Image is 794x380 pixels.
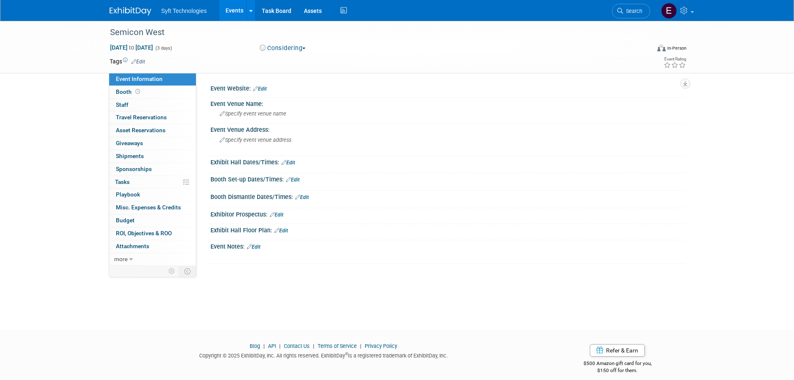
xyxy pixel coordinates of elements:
[134,88,142,95] span: Booth not reserved yet
[114,256,128,262] span: more
[261,343,267,349] span: |
[109,189,196,201] a: Playbook
[311,343,316,349] span: |
[664,57,686,61] div: Event Rating
[109,73,196,86] a: Event Information
[116,243,149,249] span: Attachments
[110,57,145,65] td: Tags
[109,150,196,163] a: Shipments
[286,177,300,183] a: Edit
[116,153,144,159] span: Shipments
[107,25,638,40] div: Semicon West
[210,240,685,251] div: Event Notes:
[247,244,260,250] a: Edit
[116,191,140,198] span: Playbook
[161,8,207,14] span: Syft Technologies
[116,166,152,172] span: Sponsorships
[116,88,142,95] span: Booth
[109,227,196,240] a: ROI, Objectives & ROO
[110,350,538,360] div: Copyright © 2025 ExhibitDay, Inc. All rights reserved. ExhibitDay is a registered trademark of Ex...
[550,355,685,374] div: $500 Amazon gift card for you,
[109,176,196,189] a: Tasks
[109,86,196,98] a: Booth
[116,75,163,82] span: Event Information
[270,212,283,218] a: Edit
[109,163,196,176] a: Sponsorships
[131,59,145,65] a: Edit
[128,44,135,51] span: to
[210,191,685,201] div: Booth Dismantle Dates/Times:
[116,140,143,146] span: Giveaways
[109,214,196,227] a: Budget
[116,230,172,237] span: ROI, Objectives & ROO
[210,156,685,167] div: Exhibit Hall Dates/Times:
[115,179,130,185] span: Tasks
[116,204,181,211] span: Misc. Expenses & Credits
[210,224,685,235] div: Exhibit Hall Floor Plan:
[109,240,196,253] a: Attachments
[116,127,165,133] span: Asset Reservations
[657,45,666,51] img: Format-Inperson.png
[109,124,196,137] a: Asset Reservations
[155,45,172,51] span: (3 days)
[165,266,179,277] td: Personalize Event Tab Strip
[281,160,295,166] a: Edit
[210,98,685,108] div: Event Venue Name:
[358,343,363,349] span: |
[623,8,642,14] span: Search
[109,253,196,266] a: more
[253,86,267,92] a: Edit
[210,208,685,219] div: Exhibitor Prospectus:
[661,3,677,19] img: Emma Chachere
[250,343,260,349] a: Blog
[220,111,286,117] span: Specify event venue name
[116,114,167,121] span: Travel Reservations
[257,44,309,53] button: Considering
[210,82,685,93] div: Event Website:
[601,43,687,56] div: Event Format
[268,343,276,349] a: API
[345,352,348,356] sup: ®
[274,228,288,234] a: Edit
[284,343,310,349] a: Contact Us
[109,99,196,111] a: Staff
[210,173,685,184] div: Booth Set-up Dates/Times:
[277,343,283,349] span: |
[612,4,650,18] a: Search
[179,266,196,277] td: Toggle Event Tabs
[109,201,196,214] a: Misc. Expenses & Credits
[109,111,196,124] a: Travel Reservations
[110,7,151,15] img: ExhibitDay
[220,137,291,143] span: Specify event venue address
[116,101,128,108] span: Staff
[110,44,153,51] span: [DATE] [DATE]
[667,45,686,51] div: In-Person
[318,343,357,349] a: Terms of Service
[365,343,397,349] a: Privacy Policy
[550,367,685,374] div: $150 off for them.
[590,344,645,357] a: Refer & Earn
[109,137,196,150] a: Giveaways
[210,123,685,134] div: Event Venue Address:
[116,217,135,224] span: Budget
[295,194,309,200] a: Edit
